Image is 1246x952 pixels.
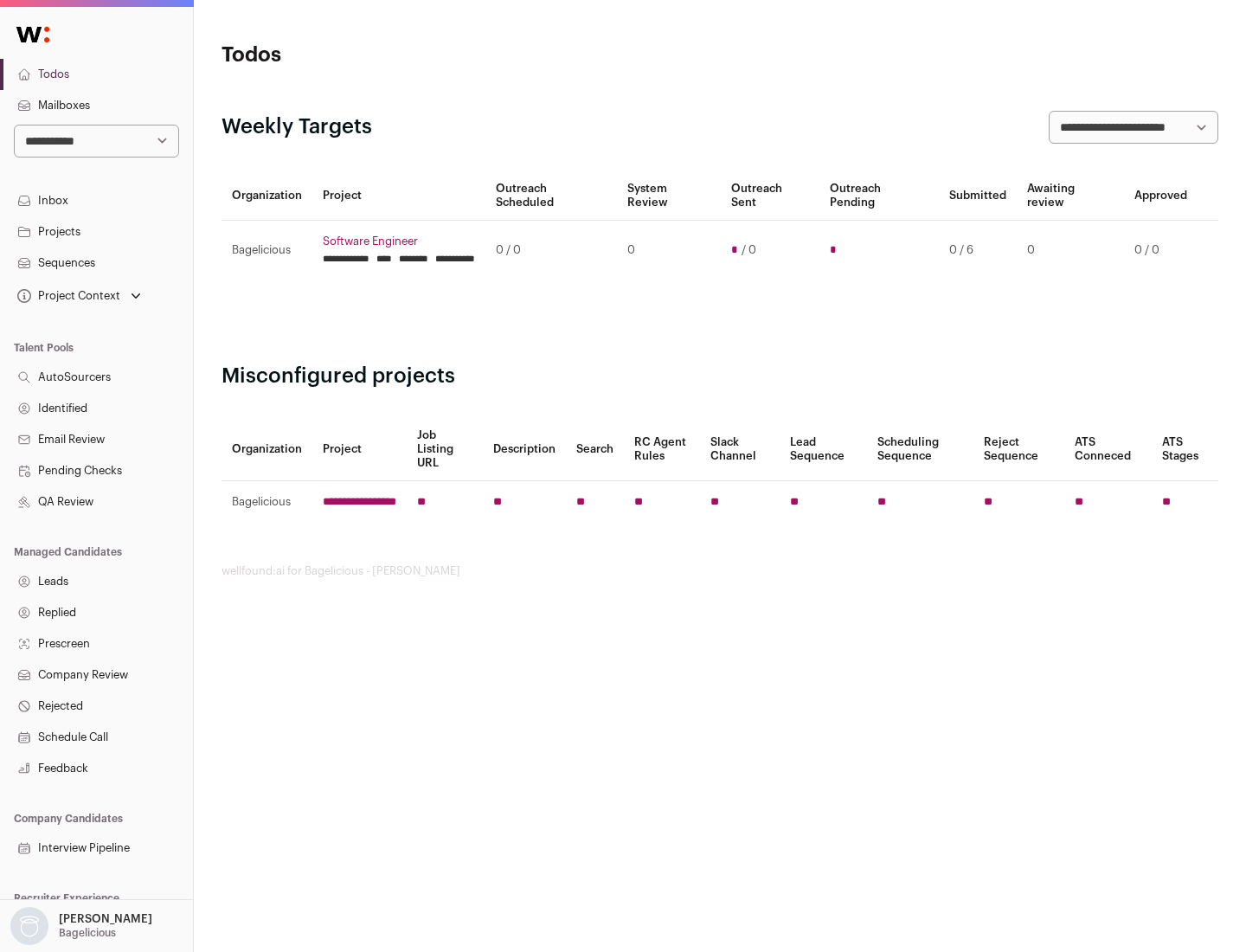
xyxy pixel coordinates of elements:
img: nopic.png [10,907,48,945]
th: System Review [617,171,720,221]
td: 0 [617,221,720,280]
span: / 0 [742,243,756,257]
td: 0 / 0 [485,221,617,280]
h2: Misconfigured projects [222,363,1218,390]
th: Reject Sequence [973,418,1065,481]
img: Wellfound [7,17,59,52]
th: Outreach Scheduled [485,171,617,221]
th: Awaiting review [1017,171,1124,221]
h1: Todos [222,42,554,69]
th: Outreach Sent [721,171,820,221]
td: Bagelicious [222,481,312,524]
div: Project Context [14,289,120,303]
th: Approved [1124,171,1198,221]
th: Job Listing URL [407,418,483,481]
th: RC Agent Rules [624,418,699,481]
p: Bagelicious [59,926,116,940]
th: Outreach Pending [819,171,938,221]
th: Project [312,171,485,221]
th: ATS Conneced [1064,418,1151,481]
button: Open dropdown [14,284,145,308]
th: Organization [222,418,312,481]
td: 0 / 0 [1124,221,1198,280]
td: 0 / 6 [939,221,1017,280]
a: Software Engineer [323,235,475,248]
td: 0 [1017,221,1124,280]
th: Organization [222,171,312,221]
th: Lead Sequence [780,418,867,481]
th: ATS Stages [1152,418,1218,481]
th: Scheduling Sequence [867,418,973,481]
th: Description [483,418,566,481]
footer: wellfound:ai for Bagelicious - [PERSON_NAME] [222,564,1218,578]
th: Slack Channel [700,418,780,481]
button: Open dropdown [7,907,156,945]
th: Submitted [939,171,1017,221]
h2: Weekly Targets [222,113,372,141]
th: Search [566,418,624,481]
td: Bagelicious [222,221,312,280]
p: [PERSON_NAME] [59,912,152,926]
th: Project [312,418,407,481]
